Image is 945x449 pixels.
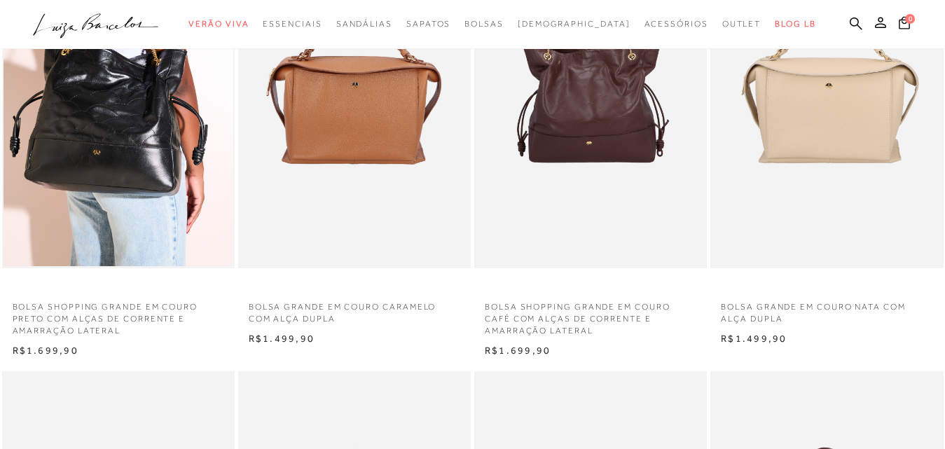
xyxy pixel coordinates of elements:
span: R$1.499,90 [721,333,787,344]
a: categoryNavScreenReaderText [336,11,392,37]
span: R$1.499,90 [249,333,315,344]
span: Essenciais [263,19,322,29]
span: BLOG LB [775,19,815,29]
span: [DEMOGRAPHIC_DATA] [518,19,630,29]
a: categoryNavScreenReaderText [188,11,249,37]
a: BOLSA SHOPPING GRANDE EM COURO CAFÉ COM ALÇAS DE CORRENTE E AMARRAÇÃO LATERAL [474,293,707,336]
a: categoryNavScreenReaderText [464,11,504,37]
a: BLOG LB [775,11,815,37]
button: 0 [895,15,914,34]
a: categoryNavScreenReaderText [644,11,708,37]
span: 0 [905,14,915,24]
a: BOLSA GRANDE EM COURO CARAMELO COM ALÇA DUPLA [238,293,471,325]
a: BOLSA GRANDE EM COURO NATA COM ALÇA DUPLA [710,293,943,325]
span: Bolsas [464,19,504,29]
a: categoryNavScreenReaderText [263,11,322,37]
span: Outlet [722,19,761,29]
span: R$1.699,90 [485,345,551,356]
span: Verão Viva [188,19,249,29]
span: R$1.699,90 [13,345,78,356]
span: Acessórios [644,19,708,29]
a: noSubCategoriesText [518,11,630,37]
span: Sandálias [336,19,392,29]
span: Sapatos [406,19,450,29]
a: categoryNavScreenReaderText [406,11,450,37]
a: categoryNavScreenReaderText [722,11,761,37]
a: BOLSA SHOPPING GRANDE EM COURO PRETO COM ALÇAS DE CORRENTE E AMARRAÇÃO LATERAL [2,293,235,336]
